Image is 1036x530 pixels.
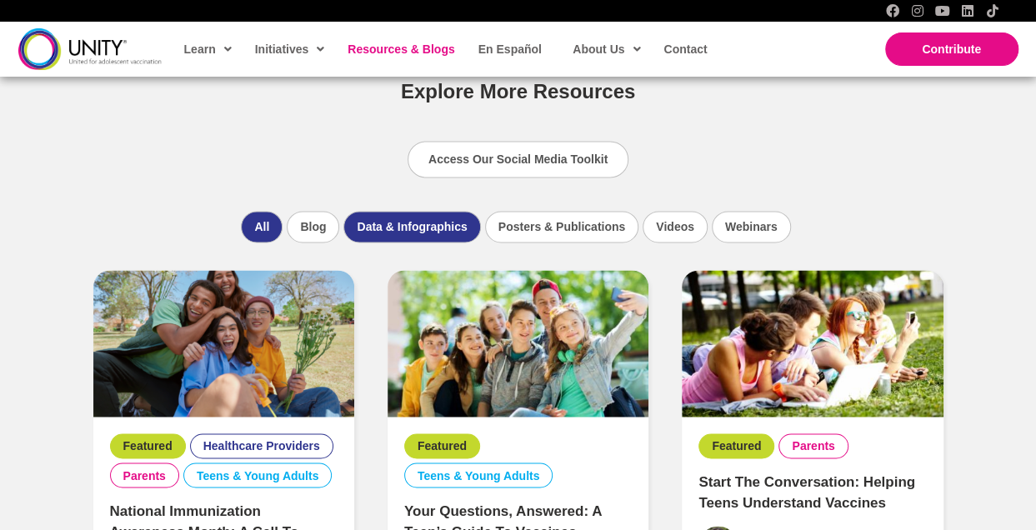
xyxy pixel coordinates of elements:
[339,30,461,68] a: Resources & Blogs
[792,438,834,453] a: Parents
[682,335,943,348] a: Start the Conversation: Helping Teens Understand Vaccines
[203,438,320,453] a: Healthcare Providers
[698,473,915,511] a: Start the Conversation: Helping Teens Understand Vaccines
[184,37,232,62] span: Learn
[470,30,548,68] a: En Español
[287,211,339,242] li: Blog
[573,37,640,62] span: About Us
[485,211,638,242] li: Posters & Publications
[428,152,608,166] span: Access Our Social Media Toolkit
[255,37,325,62] span: Initiatives
[93,335,354,348] a: National Immunization Awareness Month: A Call to Protect and Promote Health
[478,42,542,56] span: En Español
[401,80,635,102] span: Explore More Resources
[712,211,791,242] li: Webinars
[418,467,540,482] a: Teens & Young Adults
[18,28,162,69] img: unity-logo-dark
[348,42,454,56] span: Resources & Blogs
[123,467,166,482] a: Parents
[961,4,974,17] a: LinkedIn
[911,4,924,17] a: Instagram
[886,4,899,17] a: Facebook
[408,141,628,177] a: Access Our Social Media Toolkit
[197,467,319,482] a: Teens & Young Adults
[655,30,713,68] a: Contact
[241,211,283,242] li: All
[343,211,480,242] li: Data & Infographics
[986,4,999,17] a: TikTok
[388,335,648,348] a: Your Questions, Answered: A Teen’s Guide to Vaccines
[663,42,707,56] span: Contact
[643,211,708,242] li: Videos
[418,438,467,453] a: Featured
[123,438,173,453] a: Featured
[922,42,981,56] span: Contribute
[564,30,647,68] a: About Us
[712,438,761,453] a: Featured
[885,32,1018,66] a: Contribute
[936,4,949,17] a: YouTube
